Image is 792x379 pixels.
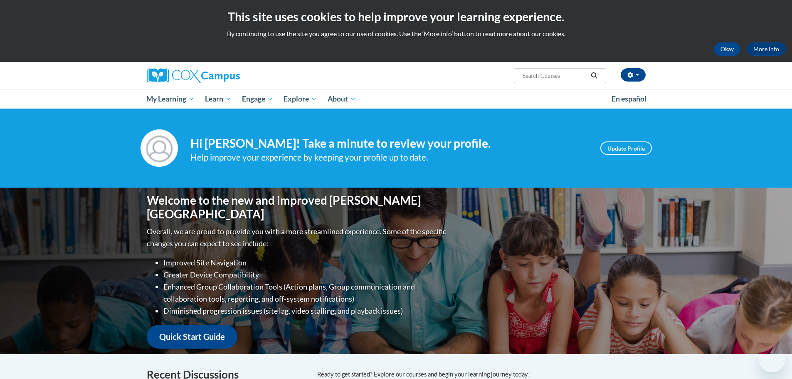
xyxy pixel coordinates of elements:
li: Diminished progression issues (site lag, video stalling, and playback issues) [163,305,448,317]
a: My Learning [141,89,200,109]
span: My Learning [146,94,194,104]
button: Search [588,71,600,81]
li: Enhanced Group Collaboration Tools (Action plans, Group communication and collaboration tools, re... [163,281,448,305]
div: Main menu [134,89,658,109]
li: Improved Site Navigation [163,257,448,269]
p: Overall, we are proud to provide you with a more streamlined experience. Some of the specific cha... [147,225,448,250]
button: Okay [714,42,740,56]
input: Search Courses [521,71,588,81]
a: About [322,89,361,109]
iframe: Button to launch messaging window [759,346,785,372]
img: Cox Campus [147,68,240,83]
li: Greater Device Compatibility [163,269,448,281]
a: Quick Start Guide [147,325,237,349]
a: Engage [237,89,279,109]
a: Update Profile [600,141,652,155]
a: Explore [278,89,322,109]
h1: Welcome to the new and improved [PERSON_NAME][GEOGRAPHIC_DATA] [147,193,448,221]
span: About [328,94,356,104]
button: Account Settings [621,68,646,82]
p: By continuing to use the site you agree to our use of cookies. Use the ‘More info’ button to read... [6,29,786,38]
a: Cox Campus [147,68,305,83]
a: En español [606,90,652,108]
span: Engage [242,94,273,104]
a: More Info [747,42,786,56]
a: Learn [200,89,237,109]
span: Learn [205,94,231,104]
div: Help improve your experience by keeping your profile up to date. [190,151,588,164]
img: Profile Image [141,129,178,167]
h4: Hi [PERSON_NAME]! Take a minute to review your profile. [190,136,588,151]
span: Explore [284,94,317,104]
span: En español [612,94,646,103]
h2: This site uses cookies to help improve your learning experience. [6,8,786,25]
